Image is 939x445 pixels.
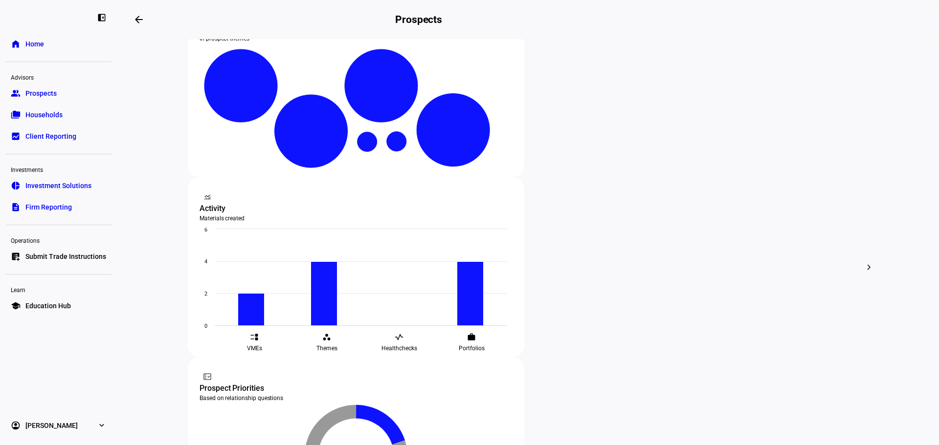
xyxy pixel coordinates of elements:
eth-mat-symbol: vital_signs [395,333,403,341]
text: 0 [204,323,207,329]
span: Submit Trade Instructions [25,252,106,261]
div: Materials created [200,214,513,222]
eth-mat-symbol: list_alt_add [11,252,21,261]
eth-mat-symbol: work [467,333,476,341]
text: 4 [204,258,207,265]
div: Advisors [6,70,112,84]
div: Based on relationship questions [200,394,513,402]
span: Client Reporting [25,131,76,141]
text: 2 [204,291,207,297]
a: bid_landscapeClient Reporting [6,127,112,146]
eth-mat-symbol: expand_more [97,421,107,430]
eth-mat-symbol: workspaces [322,333,331,341]
a: pie_chartInvestment Solutions [6,176,112,195]
div: Investments [6,162,112,176]
span: [PERSON_NAME] [25,421,78,430]
div: Activity [200,203,513,214]
mat-icon: fact_check [202,372,212,381]
span: Themes [316,344,337,352]
eth-mat-symbol: description [11,202,21,212]
a: descriptionFirm Reporting [6,197,112,217]
span: Households [25,110,63,120]
span: Prospects [25,88,57,98]
eth-mat-symbol: account_circle [11,421,21,430]
eth-mat-symbol: left_panel_close [97,13,107,22]
eth-mat-symbol: bid_landscape [11,131,21,141]
text: 6 [204,227,207,233]
eth-mat-symbol: group [11,88,21,98]
span: Home [25,39,44,49]
a: folder_copyHouseholds [6,105,112,125]
eth-mat-symbol: event_list [250,333,259,341]
div: Operations [6,233,112,247]
mat-icon: arrow_backwards [133,14,145,25]
a: homeHome [6,34,112,54]
eth-mat-symbol: folder_copy [11,110,21,120]
span: Education Hub [25,301,71,311]
eth-mat-symbol: pie_chart [11,181,21,191]
span: Healthchecks [381,344,417,352]
eth-mat-symbol: home [11,39,21,49]
span: Firm Reporting [25,202,72,212]
mat-icon: chevron_right [863,261,875,273]
h2: Prospects [395,14,442,25]
a: groupProspects [6,84,112,103]
div: Prospect Priorities [200,382,513,394]
div: Learn [6,282,112,296]
span: Investment Solutions [25,181,91,191]
mat-icon: monitoring [202,192,212,202]
span: Portfolios [459,344,485,352]
span: VMEs [247,344,262,352]
eth-mat-symbol: school [11,301,21,311]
